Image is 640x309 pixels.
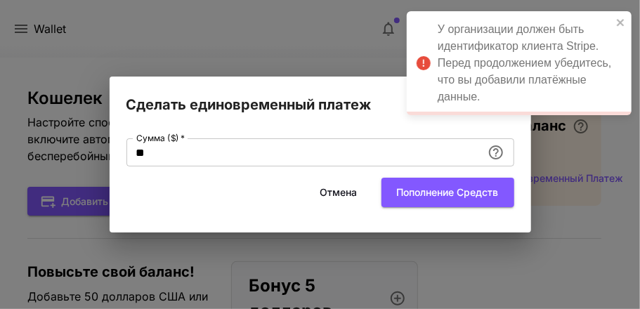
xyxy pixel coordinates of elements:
[438,23,611,103] font: У организации должен быть идентификатор клиента Stripe. Перед продолжением убедитесь, что вы доба...
[616,17,626,28] button: закрывать
[307,178,370,206] button: Отмена
[136,133,179,143] font: Сумма ($)
[381,178,514,206] button: Пополнение средств
[126,96,372,113] font: Сделать единовременный платеж
[397,186,499,198] font: Пополнение средств
[320,186,357,198] font: Отмена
